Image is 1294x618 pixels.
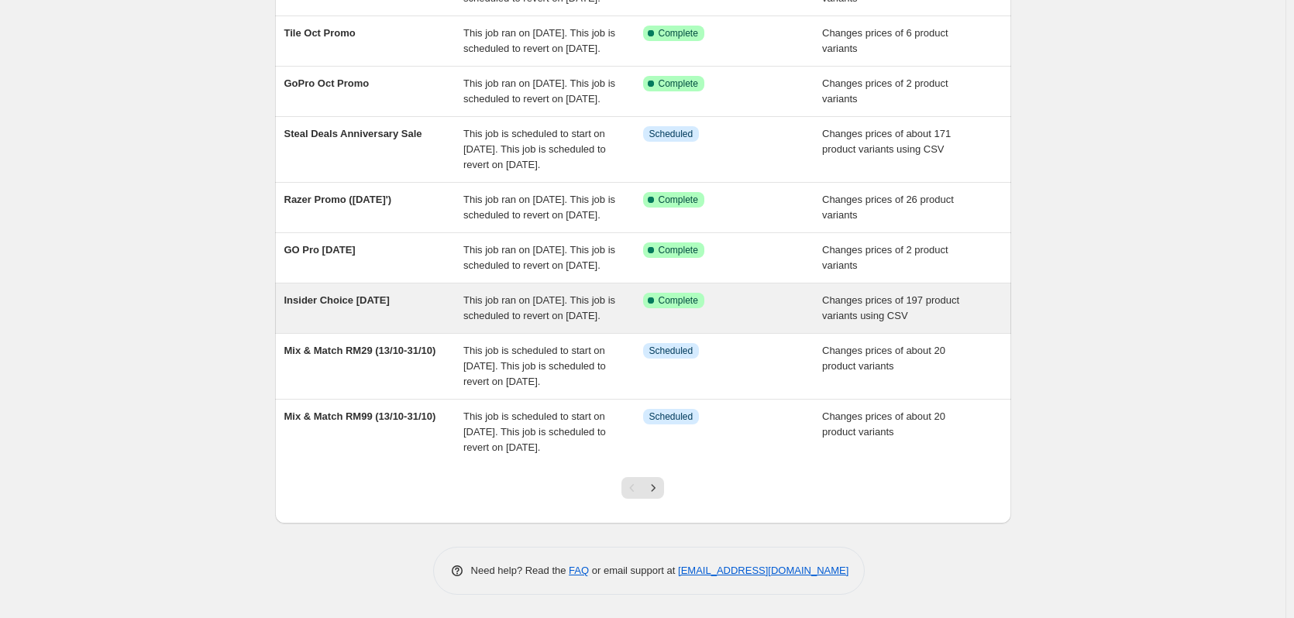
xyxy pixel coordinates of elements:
[822,244,948,271] span: Changes prices of 2 product variants
[284,128,422,139] span: Steal Deals Anniversary Sale
[642,477,664,499] button: Next
[284,244,356,256] span: GO Pro [DATE]
[463,244,615,271] span: This job ran on [DATE]. This job is scheduled to revert on [DATE].
[649,345,693,357] span: Scheduled
[649,410,693,423] span: Scheduled
[822,27,948,54] span: Changes prices of 6 product variants
[822,77,948,105] span: Changes prices of 2 product variants
[463,128,606,170] span: This job is scheduled to start on [DATE]. This job is scheduled to revert on [DATE].
[822,345,945,372] span: Changes prices of about 20 product variants
[659,244,698,256] span: Complete
[822,410,945,438] span: Changes prices of about 20 product variants
[463,345,606,387] span: This job is scheduled to start on [DATE]. This job is scheduled to revert on [DATE].
[621,477,664,499] nav: Pagination
[659,77,698,90] span: Complete
[471,565,570,576] span: Need help? Read the
[463,294,615,321] span: This job ran on [DATE]. This job is scheduled to revert on [DATE].
[659,194,698,206] span: Complete
[822,294,959,321] span: Changes prices of 197 product variants using CSV
[463,410,606,453] span: This job is scheduled to start on [DATE]. This job is scheduled to revert on [DATE].
[822,128,951,155] span: Changes prices of about 171 product variants using CSV
[284,294,390,306] span: Insider Choice [DATE]
[463,77,615,105] span: This job ran on [DATE]. This job is scheduled to revert on [DATE].
[284,27,356,39] span: Tile Oct Promo
[678,565,848,576] a: [EMAIL_ADDRESS][DOMAIN_NAME]
[284,345,436,356] span: Mix & Match RM29 (13/10-31/10)
[284,194,392,205] span: Razer Promo ([DATE]')
[463,194,615,221] span: This job ran on [DATE]. This job is scheduled to revert on [DATE].
[659,27,698,39] span: Complete
[649,128,693,140] span: Scheduled
[284,410,436,422] span: Mix & Match RM99 (13/10-31/10)
[569,565,589,576] a: FAQ
[589,565,678,576] span: or email support at
[463,27,615,54] span: This job ran on [DATE]. This job is scheduled to revert on [DATE].
[284,77,370,89] span: GoPro Oct Promo
[659,294,698,307] span: Complete
[822,194,954,221] span: Changes prices of 26 product variants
